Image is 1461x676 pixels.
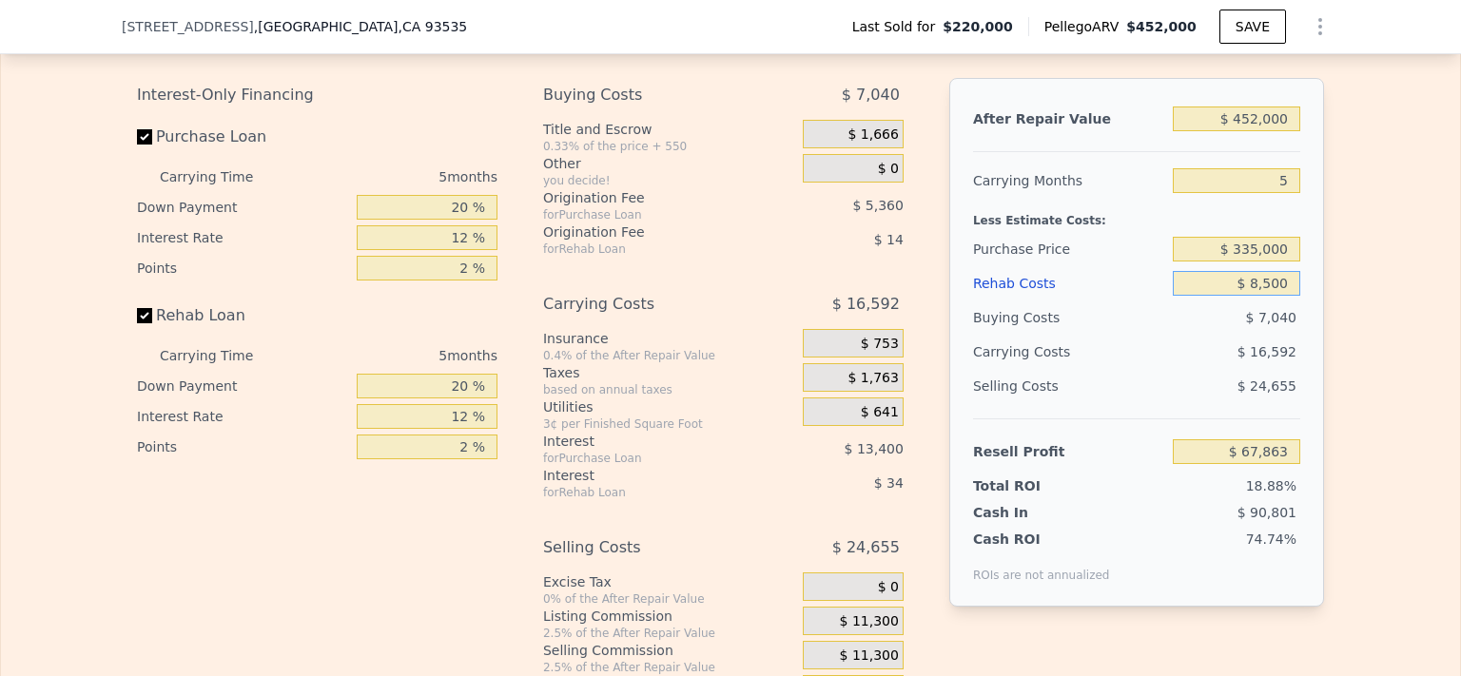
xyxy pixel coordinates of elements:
span: $452,000 [1126,19,1197,34]
span: $ 753 [861,336,899,353]
div: Origination Fee [543,222,755,241]
button: Show Options [1301,8,1339,46]
div: 5 months [291,340,497,371]
span: $ 7,040 [842,78,900,112]
div: Cash In [973,503,1092,522]
label: Rehab Loan [137,299,349,333]
div: you decide! [543,173,795,188]
span: $ 14 [874,232,904,247]
span: $ 11,300 [840,647,899,665]
span: [STREET_ADDRESS] [122,17,254,36]
span: $ 1,763 [847,370,898,387]
span: $ 1,666 [847,126,898,144]
div: ROIs are not annualized [973,549,1110,583]
span: $ 24,655 [1237,378,1296,394]
div: based on annual taxes [543,382,795,397]
input: Rehab Loan [137,308,152,323]
span: $220,000 [943,17,1013,36]
div: Selling Commission [543,641,795,660]
span: 18.88% [1246,478,1296,493]
div: Points [137,253,349,283]
button: SAVE [1219,10,1286,44]
input: Purchase Loan [137,129,152,145]
div: Buying Costs [543,78,755,112]
div: Cash ROI [973,530,1110,549]
div: Excise Tax [543,572,795,591]
div: Listing Commission [543,607,795,626]
span: $ 0 [878,579,899,596]
div: 3¢ per Finished Square Foot [543,416,795,432]
div: for Rehab Loan [543,241,755,257]
div: Rehab Costs [973,266,1165,300]
div: Carrying Time [160,340,283,371]
span: $ 16,592 [832,287,900,321]
div: Carrying Costs [973,335,1092,369]
div: Origination Fee [543,188,755,207]
div: Less Estimate Costs: [973,198,1300,232]
span: Last Sold for [852,17,944,36]
span: $ 90,801 [1237,505,1296,520]
div: Carrying Costs [543,287,755,321]
span: $ 13,400 [845,441,904,456]
span: , CA 93535 [398,19,467,34]
span: , [GEOGRAPHIC_DATA] [254,17,467,36]
span: $ 5,360 [852,198,903,213]
span: $ 34 [874,475,904,491]
div: Interest [543,432,755,451]
div: 2.5% of the After Repair Value [543,626,795,641]
div: Taxes [543,363,795,382]
div: for Purchase Loan [543,451,755,466]
div: Carrying Months [973,164,1165,198]
div: Interest [543,466,755,485]
div: Selling Costs [973,369,1165,403]
div: Utilities [543,397,795,416]
div: Interest-Only Financing [137,78,497,112]
div: Insurance [543,329,795,348]
div: Carrying Time [160,162,283,192]
div: Other [543,154,795,173]
div: Down Payment [137,371,349,401]
div: Points [137,432,349,462]
span: $ 11,300 [840,613,899,630]
div: 0% of the After Repair Value [543,591,795,607]
div: for Rehab Loan [543,485,755,500]
div: Purchase Price [973,232,1165,266]
div: 2.5% of the After Repair Value [543,660,795,675]
div: Interest Rate [137,222,349,253]
div: After Repair Value [973,102,1165,136]
div: Interest Rate [137,401,349,432]
div: Resell Profit [973,435,1165,469]
div: Total ROI [973,476,1092,495]
span: $ 16,592 [1237,344,1296,359]
div: Title and Escrow [543,120,795,139]
div: 0.4% of the After Repair Value [543,348,795,363]
div: 5 months [291,162,497,192]
span: $ 24,655 [832,531,900,565]
span: Pellego ARV [1044,17,1127,36]
span: $ 7,040 [1246,310,1296,325]
div: Selling Costs [543,531,755,565]
div: 0.33% of the price + 550 [543,139,795,154]
span: 74.74% [1246,531,1296,547]
div: Down Payment [137,192,349,222]
span: $ 641 [861,404,899,421]
span: $ 0 [878,161,899,178]
label: Purchase Loan [137,120,349,154]
div: for Purchase Loan [543,207,755,222]
div: Buying Costs [973,300,1165,335]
